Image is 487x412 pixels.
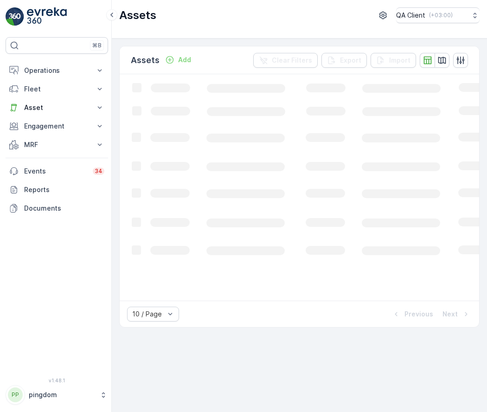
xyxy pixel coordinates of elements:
[321,53,367,68] button: Export
[24,103,90,112] p: Asset
[340,56,361,65] p: Export
[24,204,104,213] p: Documents
[24,167,87,176] p: Events
[24,122,90,131] p: Engagement
[442,309,472,320] button: Next
[24,66,90,75] p: Operations
[119,8,156,23] p: Assets
[6,135,108,154] button: MRF
[27,7,67,26] img: logo_light-DOdMpM7g.png
[371,53,416,68] button: Import
[29,390,95,399] p: pingdom
[6,162,108,180] a: Events34
[253,53,318,68] button: Clear Filters
[391,309,434,320] button: Previous
[8,387,23,402] div: PP
[6,385,108,405] button: PPpingdom
[389,56,410,65] p: Import
[442,309,458,319] p: Next
[92,42,102,49] p: ⌘B
[6,61,108,80] button: Operations
[6,378,108,383] span: v 1.48.1
[272,56,312,65] p: Clear Filters
[6,80,108,98] button: Fleet
[396,7,480,23] button: QA Client(+03:00)
[161,54,195,65] button: Add
[24,84,90,94] p: Fleet
[178,55,191,64] p: Add
[396,11,425,20] p: QA Client
[6,180,108,199] a: Reports
[95,167,103,175] p: 34
[6,7,24,26] img: logo
[6,117,108,135] button: Engagement
[6,199,108,218] a: Documents
[24,185,104,194] p: Reports
[24,140,90,149] p: MRF
[6,98,108,117] button: Asset
[404,309,433,319] p: Previous
[429,12,453,19] p: ( +03:00 )
[131,54,160,67] p: Assets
